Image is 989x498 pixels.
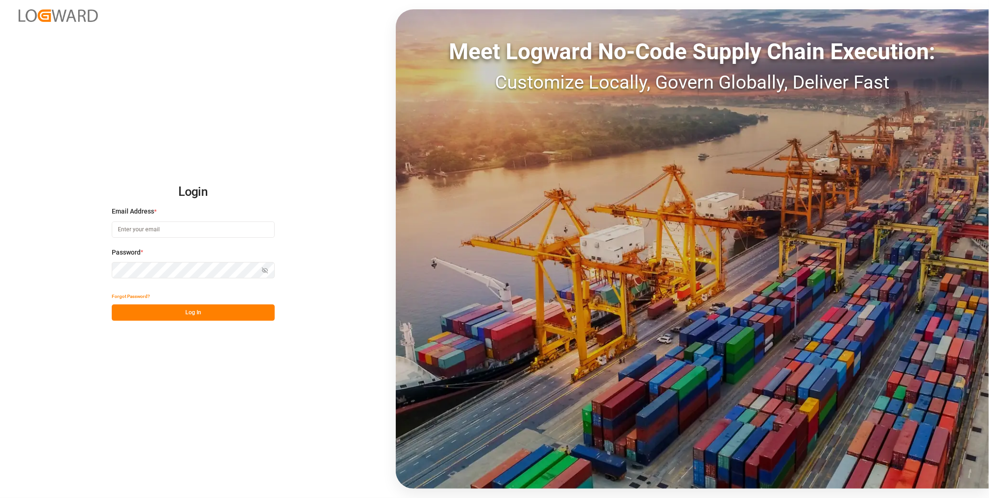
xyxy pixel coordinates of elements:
[112,207,154,216] span: Email Address
[112,177,275,207] h2: Login
[19,9,98,22] img: Logward_new_orange.png
[396,69,989,97] div: Customize Locally, Govern Globally, Deliver Fast
[112,288,150,304] button: Forgot Password?
[396,35,989,69] div: Meet Logward No-Code Supply Chain Execution:
[112,248,141,257] span: Password
[112,221,275,238] input: Enter your email
[112,304,275,321] button: Log In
